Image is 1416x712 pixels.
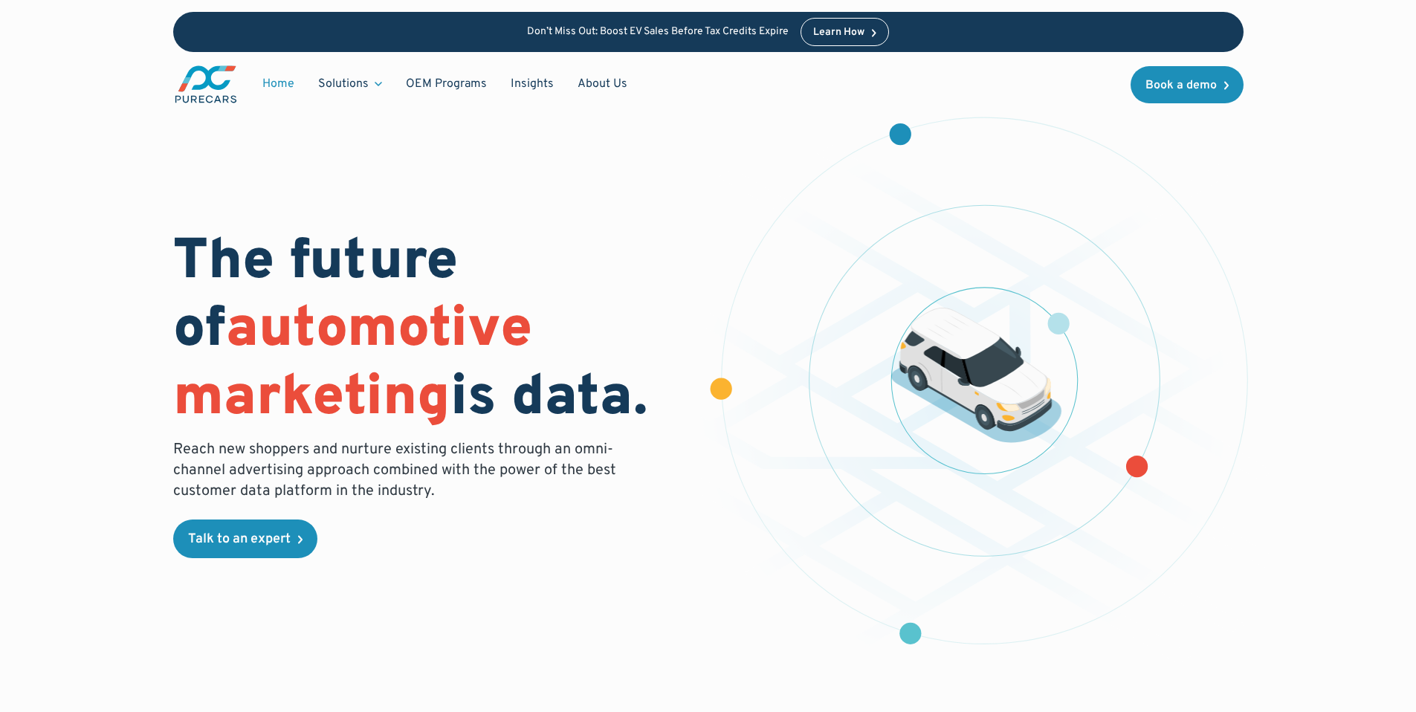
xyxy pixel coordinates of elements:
p: Don’t Miss Out: Boost EV Sales Before Tax Credits Expire [527,26,789,39]
div: Talk to an expert [188,533,291,546]
a: Home [250,70,306,98]
div: Book a demo [1145,80,1217,91]
a: OEM Programs [394,70,499,98]
img: illustration of a vehicle [890,308,1061,443]
a: Talk to an expert [173,520,317,558]
span: automotive marketing [173,295,532,434]
div: Solutions [306,70,394,98]
a: main [173,64,239,105]
h1: The future of is data. [173,230,691,433]
a: Book a demo [1131,66,1244,103]
div: Solutions [318,76,369,92]
img: purecars logo [173,64,239,105]
a: Insights [499,70,566,98]
a: About Us [566,70,639,98]
a: Learn How [801,18,889,46]
div: Learn How [813,27,864,38]
p: Reach new shoppers and nurture existing clients through an omni-channel advertising approach comb... [173,439,625,502]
